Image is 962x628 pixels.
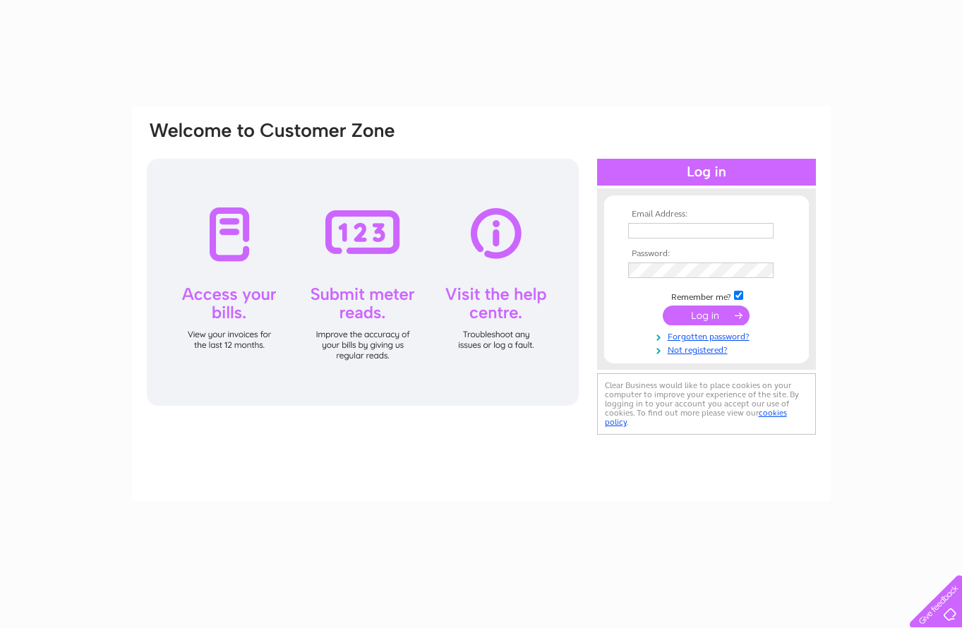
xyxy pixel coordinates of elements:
[663,306,750,325] input: Submit
[628,342,788,356] a: Not registered?
[625,210,788,219] th: Email Address:
[625,289,788,303] td: Remember me?
[605,408,787,427] a: cookies policy
[625,249,788,259] th: Password:
[628,329,788,342] a: Forgotten password?
[597,373,816,435] div: Clear Business would like to place cookies on your computer to improve your experience of the sit...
